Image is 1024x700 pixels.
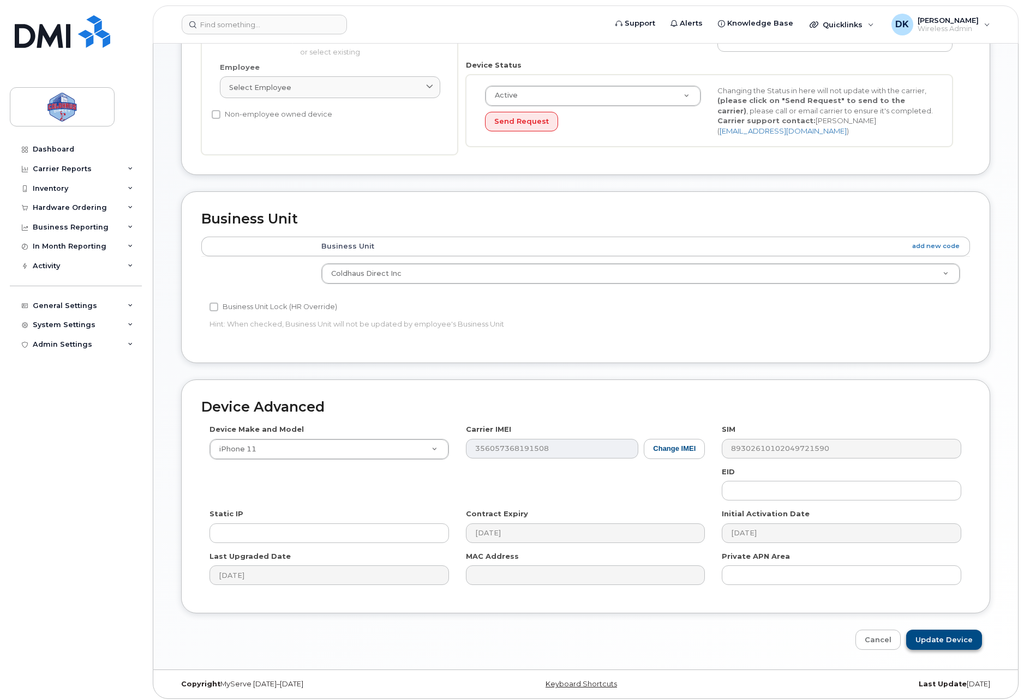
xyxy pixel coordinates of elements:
label: Initial Activation Date [722,509,810,519]
div: Changing the Status in here will not update with the carrier, , please call or email carrier to e... [709,86,942,136]
a: Cancel [855,630,901,650]
label: Device Status [466,60,522,70]
span: Active [488,90,518,100]
strong: Copyright [181,680,220,688]
input: Business Unit Lock (HR Override) [209,303,218,311]
p: or select existing [220,47,440,57]
label: EID [722,467,735,477]
span: Coldhaus Direct Inc [331,269,402,277]
div: [DATE] [723,680,998,689]
p: Hint: When checked, Business Unit will not be updated by employee's Business Unit [209,319,705,329]
span: Select employee [229,82,291,93]
a: Active [486,86,700,106]
label: Contract Expiry [466,509,528,519]
label: Last Upgraded Date [209,551,291,562]
div: Quicklinks [802,14,882,35]
a: [EMAIL_ADDRESS][DOMAIN_NAME] [720,126,847,135]
a: iPhone 11 [210,439,448,459]
input: Non-employee owned device [212,110,220,119]
input: Find something... [182,15,347,34]
label: Carrier IMEI [466,424,511,435]
a: add new code [912,242,960,251]
span: iPhone 11 [213,444,256,454]
label: MAC Address [466,551,519,562]
label: Business Unit Lock (HR Override) [209,300,337,313]
label: Employee [220,62,260,73]
strong: Last Update [919,680,967,688]
h2: Business Unit [201,212,970,227]
th: Business Unit [312,237,970,256]
div: Dariusz Kulpinski [884,14,998,35]
span: Knowledge Base [727,18,793,29]
label: Non-employee owned device [212,108,332,121]
a: Keyboard Shortcuts [546,680,617,688]
span: DK [895,18,909,31]
button: Change IMEI [644,439,705,459]
span: [PERSON_NAME] [918,16,979,25]
label: Static IP [209,509,243,519]
span: Wireless Admin [918,25,979,33]
label: Private APN Area [722,551,790,562]
span: Support [625,18,655,29]
a: Knowledge Base [710,13,801,34]
h2: Device Advanced [201,400,970,415]
label: Device Make and Model [209,424,304,435]
label: SIM [722,424,735,435]
a: Select employee [220,76,440,98]
a: Alerts [663,13,710,34]
a: Support [608,13,663,34]
span: Quicklinks [823,20,863,29]
strong: (please click on "Send Request" to send to the carrier) [717,96,905,115]
a: Coldhaus Direct Inc [322,264,960,283]
strong: Carrier support contact: [717,116,816,125]
span: Alerts [680,18,703,29]
button: Send Request [485,112,558,132]
input: Update Device [906,630,982,650]
div: MyServe [DATE]–[DATE] [173,680,448,689]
